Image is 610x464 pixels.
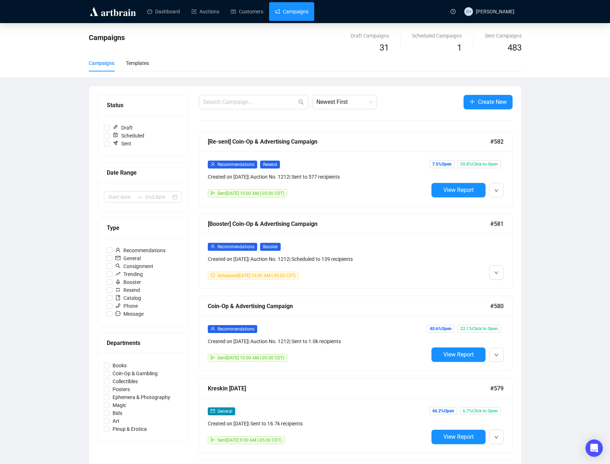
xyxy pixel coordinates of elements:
span: message [115,311,120,316]
div: Sent Campaigns [485,32,522,40]
span: send [211,355,215,360]
span: down [494,435,499,439]
span: user [115,248,120,253]
span: swap-right [137,194,142,200]
span: Magic [110,401,129,409]
span: 31 [379,43,389,53]
span: Create New [478,97,507,106]
a: Campaigns [275,2,308,21]
span: Ephemera & Photography [110,393,173,401]
span: Sent [DATE] 10:00 AM (-05:00 CDT) [218,191,284,196]
div: Date Range [107,168,179,177]
span: #580 [490,302,504,311]
span: send [211,191,215,195]
span: Recommendations [113,246,168,254]
span: down [494,353,499,357]
span: to [137,194,142,200]
button: View Report [431,347,486,362]
span: user [211,162,215,166]
span: Newest First [316,95,373,109]
div: Kreskin [DATE] [208,384,490,393]
div: Departments [107,338,179,347]
span: clock-circle [211,273,215,277]
a: Auctions [192,2,219,21]
span: Booster [260,243,281,251]
span: #579 [490,384,504,393]
span: Trending [113,270,146,278]
span: #581 [490,219,504,228]
span: Resend [113,286,143,294]
span: View Report [443,433,474,440]
span: Books [110,362,130,369]
span: Recommendations [218,327,254,332]
div: Templates [126,59,149,67]
span: 40.6% Open [427,325,455,333]
span: 483 [508,43,522,53]
span: user [211,327,215,331]
a: Kreskin [DATE]#579mailGeneralCreated on [DATE]| Sent to 16.7k recipientssendSent[DATE] 9:00 AM (-... [199,378,513,453]
span: Sent [DATE] 10:00 AM (-05:00 CDT) [218,355,284,360]
span: Campaigns [89,33,125,42]
span: Coin-Op & Gambling [110,369,161,377]
span: down [494,271,499,275]
div: Campaigns [89,59,114,67]
span: Phone [113,302,141,310]
span: search [115,263,120,268]
div: Coin-Op & Advertising Campaign [208,302,490,311]
span: Message [113,310,146,318]
span: book [115,295,120,300]
div: Draft Campaigns [351,32,389,40]
input: Start date [108,193,134,201]
span: search [298,99,304,105]
span: Recommendations [218,162,254,167]
span: send [211,438,215,442]
span: mail [211,409,215,413]
div: Open Intercom Messenger [585,439,603,457]
span: mail [115,255,120,261]
a: Customers [231,2,263,21]
input: Search Campaign... [203,98,297,106]
a: Dashboard [147,2,180,21]
span: Catalog [113,294,144,302]
span: #582 [490,137,504,146]
button: Create New [464,95,513,109]
span: retweet [115,287,120,292]
span: question-circle [451,9,456,14]
a: Coin-Op & Advertising Campaign#580userRecommendationsCreated on [DATE]| Auction No. 1212| Sent to... [199,296,513,371]
img: logo [89,6,137,17]
button: View Report [431,430,486,444]
div: Created on [DATE] | Auction No. 1212 | Scheduled to 139 recipients [208,255,429,263]
span: Scheduled [110,132,147,140]
span: Consignment [113,262,156,270]
span: Draft [110,124,136,132]
div: [Re-sent] Coin-Op & Advertising Campaign [208,137,490,146]
span: Resend [260,161,280,168]
span: Posters [110,385,133,393]
span: down [494,188,499,193]
span: Sent [110,140,134,148]
span: 1 [457,43,462,53]
span: rocket [115,279,120,284]
span: SH [466,8,471,15]
a: [Re-sent] Coin-Op & Advertising Campaign#582userRecommendationsResendCreated on [DATE]| Auction N... [199,131,513,206]
span: Booster [113,278,144,286]
span: plus [469,99,475,105]
div: Created on [DATE] | Auction No. 1212 | Sent to 1.0k recipients [208,337,429,345]
span: 22.1% Click to Open [457,325,501,333]
button: View Report [431,183,486,197]
span: 55.8% Click to Open [457,160,501,168]
span: phone [115,303,120,308]
div: Status [107,101,179,110]
span: 7.5% Open [429,160,455,168]
span: 46.2% Open [429,407,457,415]
span: Art [110,417,122,425]
div: Created on [DATE] | Sent to 16.7k recipients [208,420,429,428]
input: End date [145,193,171,201]
span: user [211,244,215,249]
span: rise [115,271,120,276]
span: Bids [110,409,125,417]
div: Type [107,223,179,232]
span: General [113,254,144,262]
span: Scheduled [DATE] 10:00 AM (-05:00 CDT) [218,273,296,278]
span: General [218,409,232,414]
